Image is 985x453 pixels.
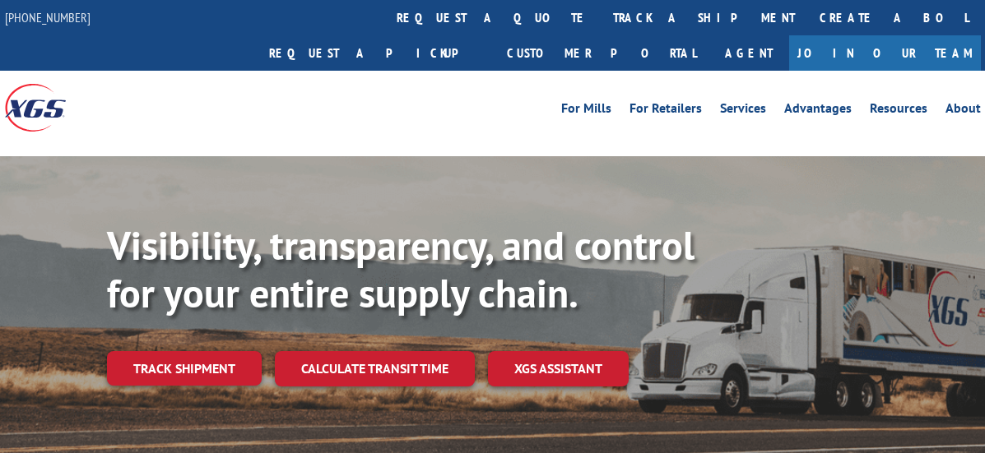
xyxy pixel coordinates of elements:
a: Track shipment [107,351,262,386]
a: Customer Portal [495,35,709,71]
a: For Retailers [630,102,702,120]
a: About [946,102,981,120]
a: XGS ASSISTANT [488,351,629,386]
a: Calculate transit time [275,351,475,386]
a: Services [720,102,766,120]
a: Agent [709,35,789,71]
a: [PHONE_NUMBER] [5,9,91,25]
b: Visibility, transparency, and control for your entire supply chain. [107,220,695,318]
a: Request a pickup [257,35,495,71]
a: Advantages [784,102,852,120]
a: Resources [870,102,927,120]
a: For Mills [561,102,611,120]
a: Join Our Team [789,35,981,71]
